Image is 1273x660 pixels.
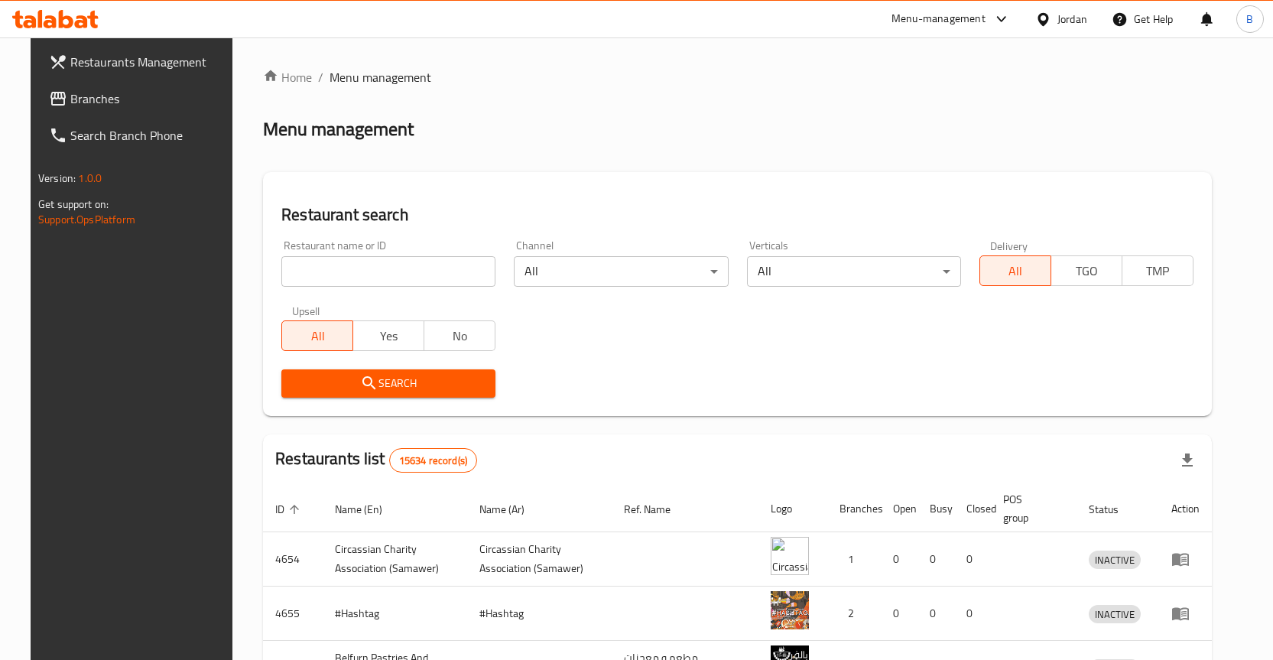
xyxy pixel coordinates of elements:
[986,260,1045,282] span: All
[38,168,76,188] span: Version:
[1089,551,1141,569] span: INACTIVE
[514,256,728,287] div: All
[954,486,991,532] th: Closed
[954,587,991,641] td: 0
[954,532,991,587] td: 0
[323,532,467,587] td: ​Circassian ​Charity ​Association​ (Samawer)
[323,587,467,641] td: #Hashtag
[827,486,881,532] th: Branches
[1089,606,1141,623] span: INACTIVE
[70,53,231,71] span: Restaurants Management
[1057,11,1087,28] div: Jordan
[294,374,483,393] span: Search
[263,532,323,587] td: 4654
[281,256,495,287] input: Search for restaurant name or ID..
[979,255,1051,286] button: All
[747,256,961,287] div: All
[38,194,109,214] span: Get support on:
[359,325,418,347] span: Yes
[1169,442,1206,479] div: Export file
[37,80,243,117] a: Branches
[1171,604,1200,623] div: Menu
[881,587,917,641] td: 0
[758,486,827,532] th: Logo
[771,537,809,575] img: ​Circassian ​Charity ​Association​ (Samawer)
[263,117,414,141] h2: Menu management
[389,448,477,473] div: Total records count
[281,369,495,398] button: Search
[771,591,809,629] img: #Hashtag
[263,68,312,86] a: Home
[917,486,954,532] th: Busy
[1159,486,1212,532] th: Action
[275,500,304,519] span: ID
[624,500,690,519] span: Ref. Name
[1246,11,1253,28] span: B
[281,320,353,351] button: All
[390,454,476,468] span: 15634 record(s)
[881,532,917,587] td: 0
[292,305,320,316] label: Upsell
[430,325,489,347] span: No
[479,500,544,519] span: Name (Ar)
[263,68,1212,86] nav: breadcrumb
[263,587,323,641] td: 4655
[1089,551,1141,569] div: INACTIVE
[917,587,954,641] td: 0
[318,68,323,86] li: /
[1057,260,1116,282] span: TGO
[275,447,477,473] h2: Restaurants list
[37,117,243,154] a: Search Branch Phone
[335,500,402,519] span: Name (En)
[352,320,424,351] button: Yes
[1128,260,1187,282] span: TMP
[827,532,881,587] td: 1
[38,210,135,229] a: Support.OpsPlatform
[827,587,881,641] td: 2
[990,240,1028,251] label: Delivery
[1089,500,1138,519] span: Status
[70,89,231,108] span: Branches
[37,44,243,80] a: Restaurants Management
[467,532,612,587] td: ​Circassian ​Charity ​Association​ (Samawer)
[1122,255,1193,286] button: TMP
[288,325,347,347] span: All
[891,10,986,28] div: Menu-management
[1051,255,1122,286] button: TGO
[70,126,231,145] span: Search Branch Phone
[881,486,917,532] th: Open
[917,532,954,587] td: 0
[467,587,612,641] td: #Hashtag
[330,68,431,86] span: Menu management
[78,168,102,188] span: 1.0.0
[281,203,1193,226] h2: Restaurant search
[1003,490,1058,527] span: POS group
[424,320,495,351] button: No
[1171,550,1200,568] div: Menu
